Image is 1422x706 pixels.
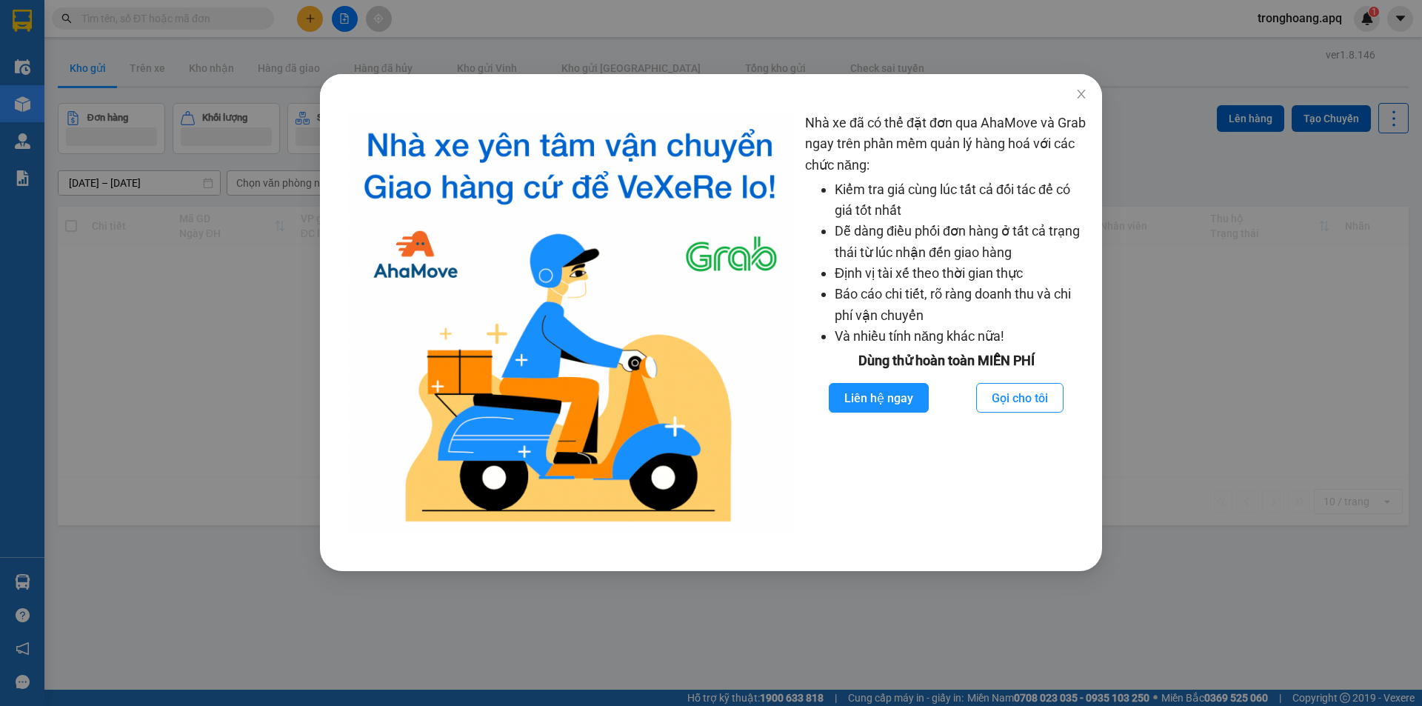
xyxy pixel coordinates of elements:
div: Nhà xe đã có thể đặt đơn qua AhaMove và Grab ngay trên phần mềm quản lý hàng hoá với các chức năng: [805,113,1087,534]
span: Gọi cho tôi [992,389,1048,407]
div: Dùng thử hoàn toàn MIỄN PHÍ [805,350,1087,371]
button: Liên hệ ngay [829,383,929,413]
li: Kiểm tra giá cùng lúc tất cả đối tác để có giá tốt nhất [835,179,1087,222]
img: logo [347,113,793,534]
li: Báo cáo chi tiết, rõ ràng doanh thu và chi phí vận chuyển [835,284,1087,326]
li: Định vị tài xế theo thời gian thực [835,263,1087,284]
span: close [1075,88,1087,100]
span: Liên hệ ngay [844,389,913,407]
button: Close [1061,74,1102,116]
button: Gọi cho tôi [976,383,1064,413]
li: Và nhiều tính năng khác nữa! [835,326,1087,347]
li: Dễ dàng điều phối đơn hàng ở tất cả trạng thái từ lúc nhận đến giao hàng [835,221,1087,263]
